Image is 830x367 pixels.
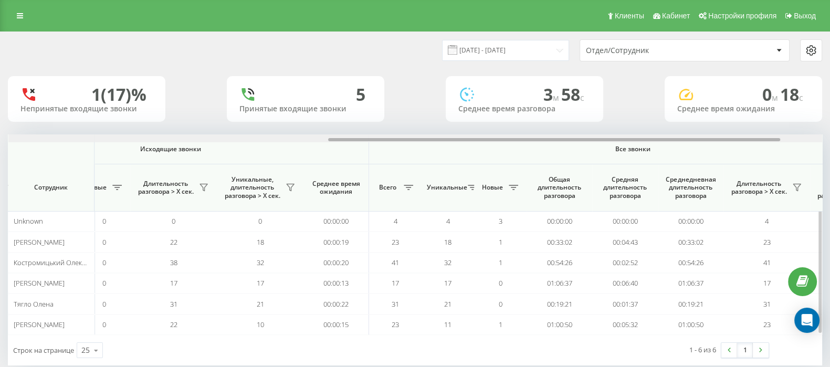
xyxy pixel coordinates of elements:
span: 10 [257,320,264,329]
span: 32 [444,258,451,267]
span: [PERSON_NAME] [14,320,65,329]
span: 17 [444,278,451,288]
span: 0 [102,216,106,226]
div: 25 [81,345,90,355]
div: Отдел/Сотрудник [586,46,711,55]
td: 01:00:50 [658,314,723,335]
span: 11 [444,320,451,329]
td: 00:06:40 [592,273,658,293]
span: 58 [561,83,584,106]
span: 0 [102,237,106,247]
td: 01:06:37 [658,273,723,293]
td: 00:54:26 [527,253,592,273]
span: 22 [170,320,177,329]
span: 0 [499,278,502,288]
td: 00:00:15 [303,314,369,335]
td: 00:00:00 [592,211,658,232]
td: 00:05:32 [592,314,658,335]
td: 01:00:50 [527,314,592,335]
span: 17 [392,278,399,288]
span: 18 [780,83,803,106]
span: 1 [499,320,502,329]
span: 41 [392,258,399,267]
span: Новые [479,183,506,192]
span: 1 [499,258,502,267]
span: 23 [763,320,771,329]
span: 17 [170,278,177,288]
span: 23 [392,237,399,247]
span: 4 [446,216,450,226]
span: 1 [499,237,502,247]
span: 21 [444,299,451,309]
span: Костромицький Олександр [14,258,101,267]
span: м [772,92,780,103]
span: Настройки профиля [708,12,776,20]
span: Сотрудник [17,183,85,192]
div: Open Intercom Messenger [794,308,820,333]
span: Выход [794,12,816,20]
span: [PERSON_NAME] [14,237,65,247]
td: 00:00:20 [303,253,369,273]
div: 1 - 6 из 6 [689,344,716,355]
span: Среднее время ожидания [311,180,361,196]
span: 31 [170,299,177,309]
span: 23 [392,320,399,329]
span: Клиенты [615,12,644,20]
td: 00:19:21 [527,293,592,314]
td: 00:04:43 [592,232,658,252]
span: c [580,92,584,103]
span: 18 [257,237,264,247]
span: 17 [763,278,771,288]
span: Длительность разговора > Х сек. [135,180,196,196]
div: Принятые входящие звонки [239,104,372,113]
td: 00:00:13 [303,273,369,293]
td: 00:00:00 [527,211,592,232]
td: 00:54:26 [658,253,723,273]
td: 00:01:37 [592,293,658,314]
span: Уникальные [427,183,465,192]
span: 0 [499,299,502,309]
td: 00:19:21 [658,293,723,314]
span: 17 [257,278,264,288]
span: 0 [102,258,106,267]
span: 3 [499,216,502,226]
span: м [553,92,561,103]
span: 0 [762,83,780,106]
div: Среднее время ожидания [677,104,810,113]
span: Строк на странице [13,345,74,355]
span: Среднедневная длительность разговора [666,175,716,200]
span: 41 [763,258,771,267]
span: 38 [170,258,177,267]
span: Unknown [14,216,43,226]
span: [PERSON_NAME] [14,278,65,288]
span: Уникальные, длительность разговора > Х сек. [222,175,282,200]
span: 4 [394,216,397,226]
span: 0 [102,278,106,288]
td: 00:00:00 [658,211,723,232]
a: 1 [737,343,753,358]
span: 23 [763,237,771,247]
span: 0 [172,216,175,226]
td: 00:33:02 [658,232,723,252]
span: 21 [257,299,264,309]
td: 00:00:19 [303,232,369,252]
td: 01:06:37 [527,273,592,293]
span: 22 [170,237,177,247]
span: 18 [444,237,451,247]
span: 32 [257,258,264,267]
span: 31 [763,299,771,309]
span: Общая длительность разговора [534,175,584,200]
div: 5 [356,85,365,104]
td: 00:02:52 [592,253,658,273]
span: Кабинет [662,12,690,20]
div: Среднее время разговора [458,104,591,113]
td: 00:00:00 [303,211,369,232]
span: 31 [392,299,399,309]
span: Всего [374,183,401,192]
div: 1 (17)% [91,85,146,104]
div: Непринятые входящие звонки [20,104,153,113]
td: 00:00:22 [303,293,369,314]
span: 0 [258,216,262,226]
span: 3 [543,83,561,106]
span: Средняя длительность разговора [600,175,650,200]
